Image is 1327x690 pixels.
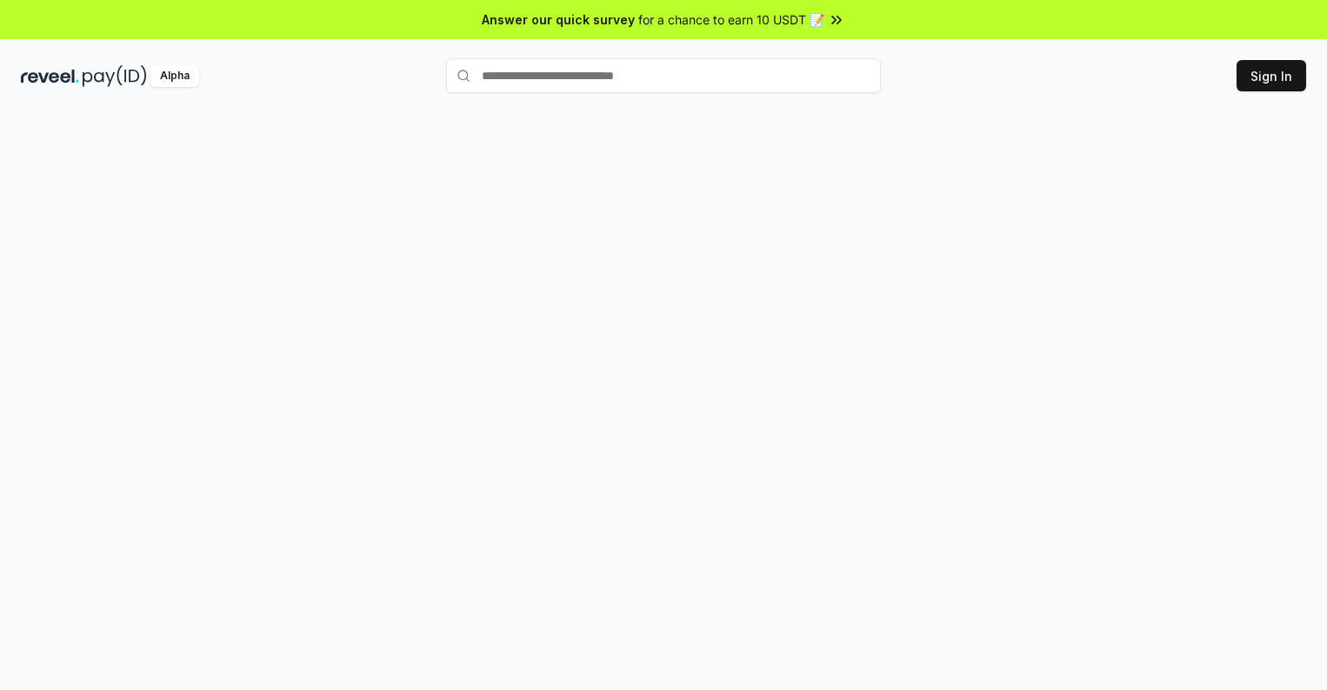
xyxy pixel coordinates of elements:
[1237,60,1306,91] button: Sign In
[21,65,79,87] img: reveel_dark
[638,10,824,29] span: for a chance to earn 10 USDT 📝
[83,65,147,87] img: pay_id
[482,10,635,29] span: Answer our quick survey
[150,65,199,87] div: Alpha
